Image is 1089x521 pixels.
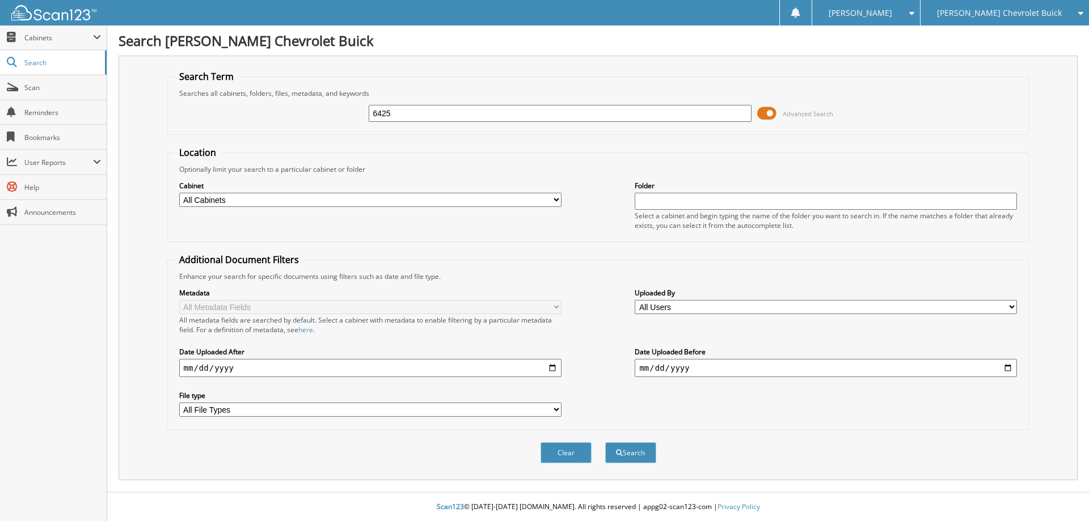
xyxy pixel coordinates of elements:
label: File type [179,391,562,400]
span: Help [24,183,101,192]
span: [PERSON_NAME] [829,10,892,16]
legend: Location [174,146,222,159]
label: Folder [635,181,1017,190]
span: Cabinets [24,33,93,43]
label: Date Uploaded Before [635,347,1017,357]
label: Date Uploaded After [179,347,562,357]
span: Advanced Search [783,109,833,118]
div: © [DATE]-[DATE] [DOMAIN_NAME]. All rights reserved | appg02-scan123-com | [107,493,1089,521]
legend: Search Term [174,70,239,83]
span: Reminders [24,108,101,117]
div: Searches all cabinets, folders, files, metadata, and keywords [174,88,1023,98]
span: Search [24,58,99,67]
div: Enhance your search for specific documents using filters such as date and file type. [174,272,1023,281]
h1: Search [PERSON_NAME] Chevrolet Buick [119,31,1078,50]
span: User Reports [24,158,93,167]
input: end [635,359,1017,377]
span: Scan123 [437,502,464,511]
div: All metadata fields are searched by default. Select a cabinet with metadata to enable filtering b... [179,315,562,334]
span: Announcements [24,207,101,217]
legend: Additional Document Filters [174,253,305,266]
div: Select a cabinet and begin typing the name of the folder you want to search in. If the name match... [635,211,1017,230]
input: start [179,359,562,377]
label: Cabinet [179,181,562,190]
div: Optionally limit your search to a particular cabinet or folder [174,164,1023,174]
button: Search [605,442,656,463]
label: Metadata [179,288,562,298]
span: Bookmarks [24,133,101,142]
span: Scan [24,83,101,92]
a: Privacy Policy [717,502,760,511]
button: Clear [541,442,592,463]
a: here [298,325,313,334]
img: scan123-logo-white.svg [11,5,96,20]
label: Uploaded By [635,288,1017,298]
span: [PERSON_NAME] Chevrolet Buick [937,10,1062,16]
